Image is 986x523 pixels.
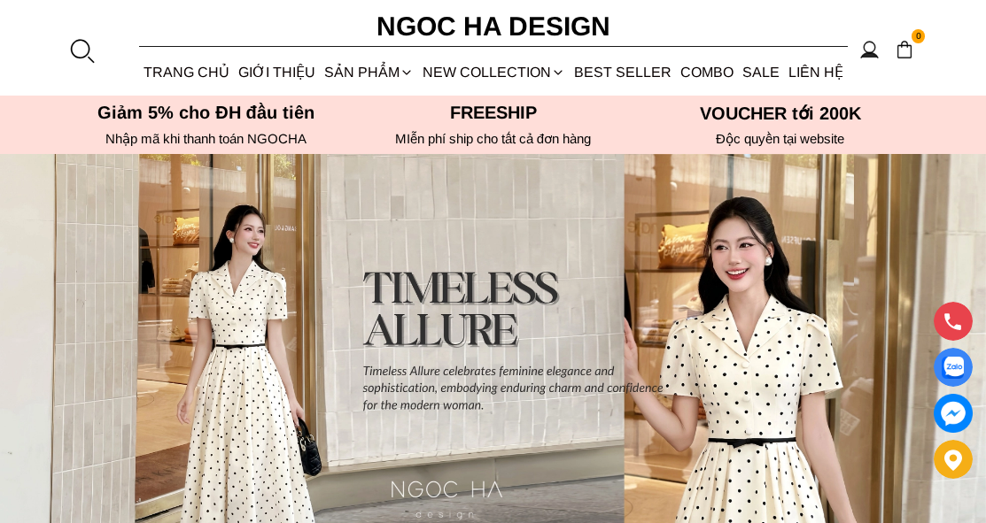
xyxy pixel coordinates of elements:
[738,49,784,96] a: SALE
[105,131,307,146] font: Nhập mã khi thanh toán NGOCHA
[320,49,418,96] div: SẢN PHẨM
[316,5,671,48] a: Ngoc Ha Design
[912,29,926,43] span: 0
[642,131,919,147] h6: Độc quyền tại website
[355,131,632,147] h6: MIễn phí ship cho tất cả đơn hàng
[139,49,234,96] a: TRANG CHỦ
[418,49,570,96] a: NEW COLLECTION
[450,103,537,122] font: Freeship
[784,49,848,96] a: LIÊN HỆ
[234,49,320,96] a: GIỚI THIỆU
[642,103,919,124] h5: VOUCHER tới 200K
[934,394,973,433] a: messenger
[934,348,973,387] a: Display image
[895,40,914,59] img: img-CART-ICON-ksit0nf1
[570,49,676,96] a: BEST SELLER
[942,357,964,379] img: Display image
[97,103,314,122] font: Giảm 5% cho ĐH đầu tiên
[676,49,738,96] a: Combo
